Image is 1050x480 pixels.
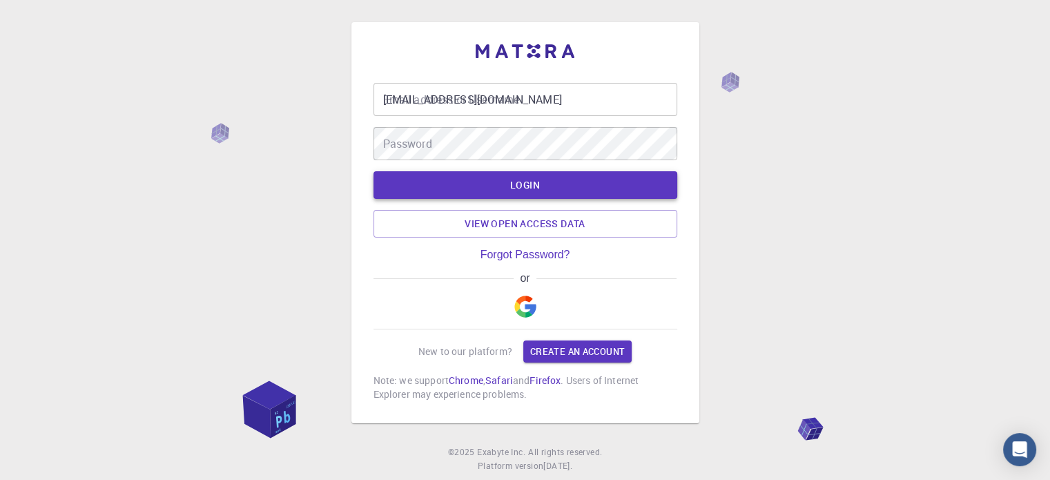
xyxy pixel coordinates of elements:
span: © 2025 [448,445,477,459]
a: [DATE]. [543,459,572,473]
img: Google [514,296,536,318]
p: New to our platform? [418,345,512,358]
span: Platform version [478,459,543,473]
a: View open access data [373,210,677,238]
div: Open Intercom Messenger [1003,433,1036,466]
span: or [514,272,536,285]
a: Forgot Password? [480,249,570,261]
a: Exabyte Inc. [477,445,525,459]
a: Safari [485,374,513,387]
span: Exabyte Inc. [477,446,525,457]
a: Firefox [529,374,561,387]
a: Chrome [449,374,483,387]
p: Note: we support , and . Users of Internet Explorer may experience problems. [373,374,677,401]
span: [DATE] . [543,460,572,471]
button: LOGIN [373,171,677,199]
a: Create an account [523,340,632,363]
span: All rights reserved. [528,445,602,459]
